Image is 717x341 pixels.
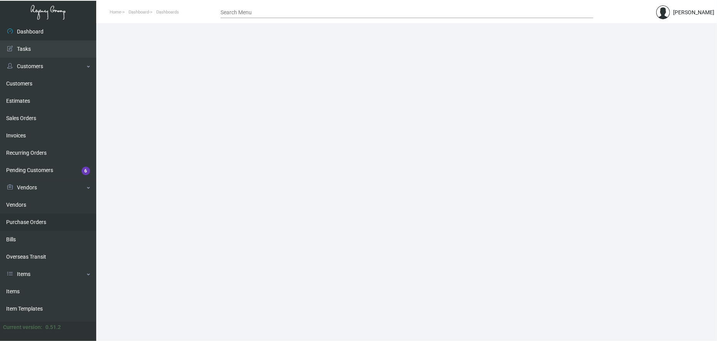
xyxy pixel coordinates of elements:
[129,10,149,15] span: Dashboard
[673,8,714,17] div: [PERSON_NAME]
[3,323,42,331] div: Current version:
[656,5,670,19] img: admin@bootstrapmaster.com
[156,10,179,15] span: Dashboards
[45,323,61,331] div: 0.51.2
[110,10,121,15] span: Home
